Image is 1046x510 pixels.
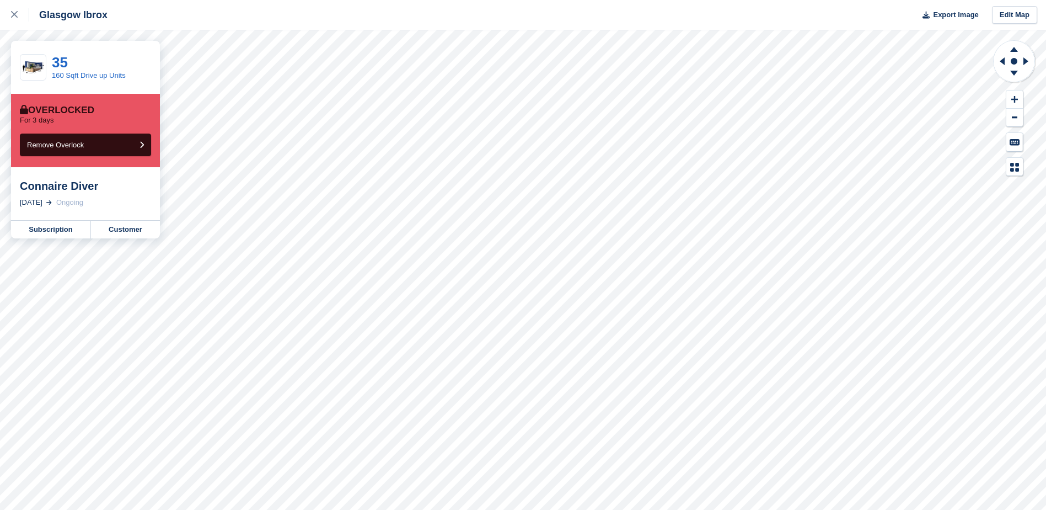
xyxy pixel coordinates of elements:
[1006,133,1023,151] button: Keyboard Shortcuts
[91,221,160,238] a: Customer
[1006,109,1023,127] button: Zoom Out
[20,58,46,77] img: 20-ft-container%20(2).jpg
[20,197,42,208] div: [DATE]
[20,116,53,125] p: For 3 days
[27,141,84,149] span: Remove Overlock
[11,221,91,238] a: Subscription
[20,179,151,193] div: Connaire Diver
[20,105,94,116] div: Overlocked
[52,71,126,79] a: 160 Sqft Drive up Units
[933,9,978,20] span: Export Image
[916,6,979,24] button: Export Image
[46,200,52,205] img: arrow-right-light-icn-cde0832a797a2874e46488d9cf13f60e5c3a73dbe684e267c42b8395dfbc2abf.svg
[1006,91,1023,109] button: Zoom In
[52,54,68,71] a: 35
[992,6,1037,24] a: Edit Map
[29,8,108,22] div: Glasgow Ibrox
[1006,158,1023,176] button: Map Legend
[56,197,83,208] div: Ongoing
[20,134,151,156] button: Remove Overlock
